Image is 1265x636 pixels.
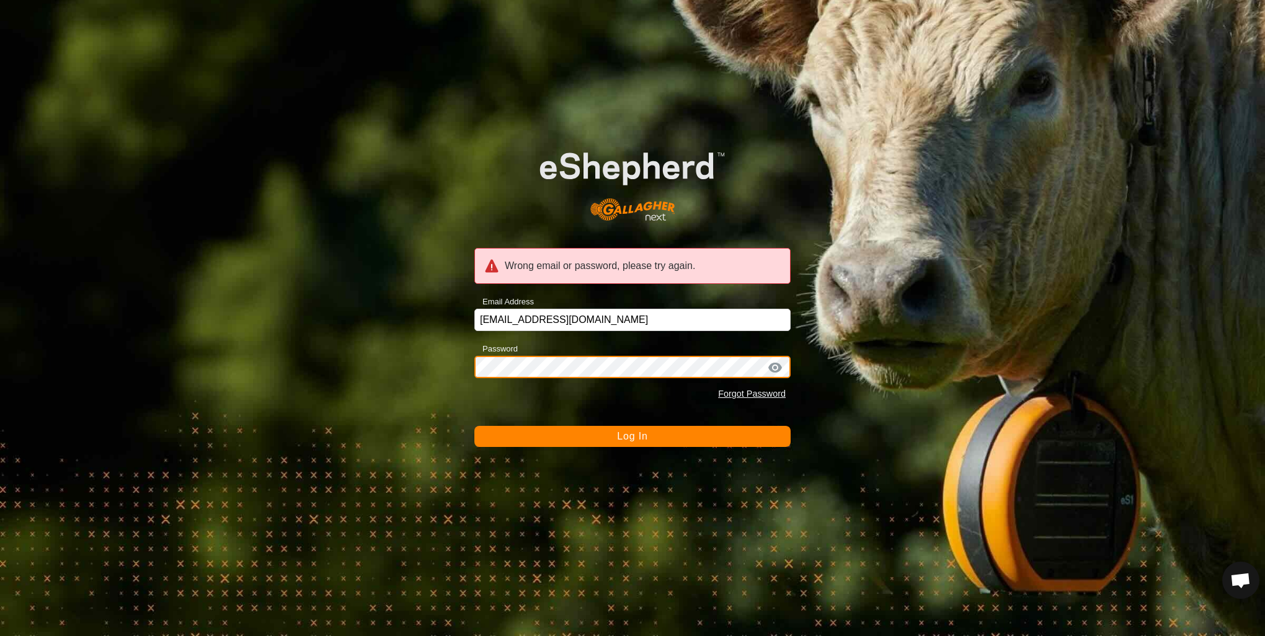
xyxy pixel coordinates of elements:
[506,126,759,234] img: E-shepherd Logo
[474,343,518,355] label: Password
[718,389,786,399] a: Forgot Password
[1222,562,1259,599] div: Open chat
[474,296,534,308] label: Email Address
[474,309,791,331] input: Email Address
[617,431,647,441] span: Log In
[474,426,791,447] button: Log In
[474,248,791,284] div: Wrong email or password, please try again.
